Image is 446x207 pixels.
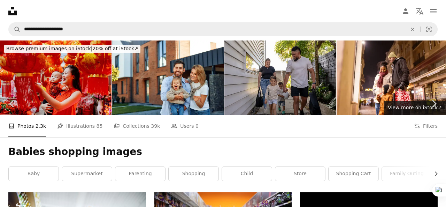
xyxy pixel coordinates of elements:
form: Find visuals sitewide [8,22,438,36]
a: store [275,167,325,181]
button: Clear [405,23,420,36]
a: baby [9,167,59,181]
span: Browse premium images on iStock | [6,46,92,51]
a: shopping [169,167,218,181]
a: Home — Unsplash [8,7,17,15]
span: 39k [151,122,160,130]
a: Collections 39k [114,115,160,137]
a: shopping cart [329,167,378,181]
a: child [222,167,272,181]
button: Language [413,4,426,18]
a: Log in / Sign up [399,4,413,18]
button: Visual search [421,23,437,36]
img: Moving, buying a home. Family shooting. [112,40,224,115]
button: Search Unsplash [9,23,21,36]
a: Illustrations 85 [57,115,102,137]
button: scroll list to the right [430,167,438,181]
button: Menu [426,4,440,18]
span: 85 [97,122,103,130]
a: Next [422,70,446,137]
span: View more on iStock ↗ [388,105,442,110]
button: Filters [414,115,438,137]
span: 0 [195,122,199,130]
a: Users 0 [171,115,199,137]
a: supermarket [62,167,112,181]
a: View more on iStock↗ [384,101,446,115]
div: 20% off at iStock ↗ [4,45,140,53]
img: Family Walking Home With Reusable Bags [224,40,336,115]
a: family outing [382,167,432,181]
h1: Babies shopping images [8,146,438,158]
a: parenting [115,167,165,181]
